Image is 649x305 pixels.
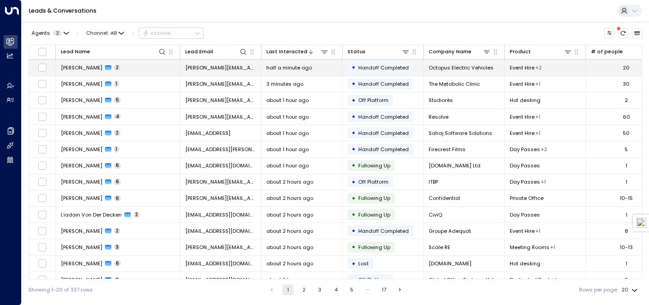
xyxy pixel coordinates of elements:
[352,143,356,155] div: •
[114,114,121,120] span: 4
[29,7,96,14] a: Leads & Conversations
[61,260,102,267] span: Gillian Marechal
[139,28,204,38] button: Actions
[358,260,369,267] span: Lost
[61,47,90,56] div: Lead Name
[429,244,450,251] span: Scale RE
[266,162,309,169] span: about 1 hour ago
[185,227,256,235] span: maija.rousell@groupeadequat.uk
[429,162,480,169] span: Token.io Ltd
[114,162,121,169] span: 6
[38,96,47,105] span: Toggle select row
[352,208,356,221] div: •
[623,113,630,120] div: 60
[330,284,341,295] button: Go to page 4
[579,286,618,294] label: Rows per page:
[541,146,547,153] div: Meeting Rooms,Private Office
[429,97,453,104] span: Studiorés
[83,28,127,38] span: Channel:
[510,194,544,202] span: Private Office
[535,80,540,88] div: Meeting Rooms
[626,162,627,169] div: 1
[38,243,47,252] span: Toggle select row
[535,113,540,120] div: Meeting Rooms
[429,80,480,88] span: The Metabolic Clinic
[535,64,542,71] div: Meeting Rooms,Private Office
[114,65,120,71] span: 2
[535,227,540,235] div: Meeting Rooms
[61,276,102,283] span: Colin Black
[38,194,47,203] span: Toggle select row
[266,276,313,283] span: about 2 hours ago
[626,260,627,267] div: 1
[283,284,293,295] button: page 1
[133,212,140,218] span: 2
[38,275,47,284] span: Toggle select row
[604,28,615,38] button: Customize
[591,47,623,56] div: # of people
[626,211,627,218] div: 1
[114,228,120,234] span: 2
[83,28,127,38] button: Channel:All
[185,194,256,202] span: isabelle@tallyworkspace.com
[61,97,102,104] span: Francesca Saia
[266,64,312,71] span: half a minute ago
[550,244,555,251] div: Private Office
[185,97,256,104] span: francesca@studiores.co.uk
[510,227,535,235] span: Event Hire
[347,47,366,56] div: Status
[429,211,442,218] span: CiviQ
[185,146,256,153] span: shruti.rao@firecrestfilms.co.uk
[552,276,557,283] div: Private Office
[28,28,71,38] button: Agents2
[298,284,309,295] button: Go to page 2
[32,31,50,36] span: Agents
[510,244,549,251] span: Meeting Rooms
[185,162,256,169] span: mbezak03@gmail.com
[620,194,633,202] div: 10-15
[429,129,492,137] span: Sahaj Software Solutions
[315,284,325,295] button: Go to page 3
[358,146,409,153] span: Handoff Completed
[347,284,357,295] button: Go to page 5
[358,178,388,185] span: Off Platform
[266,146,309,153] span: about 1 hour ago
[352,274,356,286] div: •
[535,129,540,137] div: Meeting Rooms
[266,178,313,185] span: about 2 hours ago
[114,179,121,185] span: 6
[185,113,256,120] span: alan.costello@resolvepartners.ie
[266,244,313,251] span: about 2 hours ago
[429,64,494,71] span: Octopus Electric Vehicles
[352,94,356,106] div: •
[38,226,47,236] span: Toggle select row
[358,129,409,137] span: Handoff Completed
[61,244,102,251] span: Tom Metcalfe
[510,162,540,169] span: Day Passes
[61,178,102,185] span: Bhavesh Busa
[38,210,47,219] span: Toggle select row
[510,47,531,56] div: Product
[61,162,102,169] span: Michal Bezak
[142,30,171,36] div: Actions
[28,286,93,294] div: Showing 1-20 of 337 rows
[61,80,102,88] span: Lynsey Geraghty
[395,284,406,295] button: Go to next page
[352,192,356,204] div: •
[266,97,309,104] span: about 1 hour ago
[38,112,47,121] span: Toggle select row
[622,284,640,296] div: 20
[623,64,630,71] div: 20
[625,97,628,104] div: 2
[510,47,572,56] div: Product
[266,194,313,202] span: about 2 hours ago
[38,161,47,170] span: Toggle select row
[139,28,204,38] div: Button group with a nested menu
[510,80,535,88] span: Event Hire
[352,127,356,139] div: •
[114,277,120,283] span: 2
[38,63,47,72] span: Toggle select row
[358,276,388,283] span: Off Platform
[185,129,230,137] span: dilkashi@sahaj.ai
[429,276,494,283] span: Global Office Partners Ltd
